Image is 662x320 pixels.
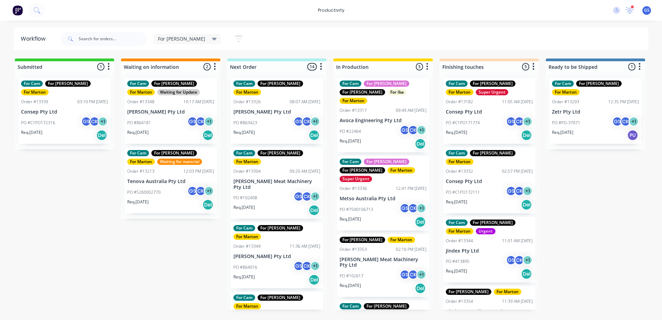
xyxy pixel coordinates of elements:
p: [PERSON_NAME] Pty Ltd [233,109,320,115]
p: Req. [DATE] [21,129,42,136]
div: CK [195,186,206,196]
div: For CamFor [PERSON_NAME]For MartonOrder #1329312:35 PM [DATE]Zetr Pty LtdPO #PO-37071GSCK+1Req.[D... [549,78,642,144]
p: PO #C1PO172111 [446,189,480,195]
div: + 1 [629,116,639,127]
div: + 1 [310,116,320,127]
div: GS [187,116,198,127]
div: For Cam [233,150,255,156]
p: Kinder Australia Pty Ltd [446,309,533,314]
div: For Cam [446,220,468,226]
div: GS [187,186,198,196]
div: Order #13336 [340,185,367,192]
div: For CamFor [PERSON_NAME]For MartonOrder #1330409:20 AM [DATE][PERSON_NAME] Meat Machinery Pty Ltd... [231,147,323,219]
div: For CamFor [PERSON_NAME]For MartonUrgentOrder #1334411:01 AM [DATE]Jindex Pty LtdPO #413895GSCK+1... [443,217,535,283]
span: GS [644,7,650,13]
p: Metso Australia Pty Ltd [340,196,427,202]
div: For Iba [388,89,407,95]
div: GS [293,261,304,271]
div: For [PERSON_NAME] [258,150,303,156]
div: Waiting for material [157,159,202,165]
div: Order #13353 [340,246,367,253]
p: Req. [DATE] [340,282,361,289]
p: Req. [DATE] [233,204,255,211]
div: For [PERSON_NAME] [470,220,515,226]
div: GS [293,116,304,127]
div: Order #13304 [233,168,261,174]
div: + 1 [204,186,214,196]
div: 12:35 PM [DATE] [608,99,639,105]
div: GS [400,269,410,280]
div: For CamFor [PERSON_NAME]For MartonOrder #1332608:07 AM [DATE][PERSON_NAME] Pty LtdPO #863423GSCK+... [231,78,323,144]
div: 09:20 AM [DATE] [290,168,320,174]
div: For Cam [340,81,361,87]
p: PO #PO-37071 [552,120,580,126]
div: For CamFor [PERSON_NAME]For MartonOrder #1334911:36 AM [DATE][PERSON_NAME] Pty LtdPO #864016GSCK+... [231,222,323,288]
p: Consep Pty Ltd [21,109,108,115]
div: 03:10 PM [DATE] [77,99,108,105]
div: Waiting for Update [157,89,200,95]
div: Order #13344 [446,238,473,244]
div: For [PERSON_NAME] [340,237,385,243]
div: PU [627,130,638,141]
div: For [PERSON_NAME] [446,289,491,295]
div: For [PERSON_NAME] [151,81,197,87]
div: Order #13339 [21,99,48,105]
div: For CamFor [PERSON_NAME]For [PERSON_NAME]For IbaFor MartonOrder #1331709:49 AM [DATE]Avoca Engine... [337,78,429,152]
div: For [PERSON_NAME] [470,81,515,87]
div: CK [408,269,418,280]
div: + 1 [522,186,533,196]
p: [PERSON_NAME] Pty Ltd [127,109,214,115]
div: For Marton [388,237,415,243]
div: For CamFor [PERSON_NAME]For MartonSuper UrgentOrder #1318211:05 AM [DATE]Consep Pty LtdPO #C1PO17... [443,78,535,144]
div: Order #13332 [446,168,473,174]
p: Req. [DATE] [233,129,255,136]
div: CK [514,186,524,196]
p: PO #5260002770 [127,189,161,195]
div: GS [506,116,516,127]
div: For Marton [340,98,367,104]
div: CK [302,261,312,271]
div: For [PERSON_NAME]For MartonOrder #1335302:16 PM [DATE][PERSON_NAME] Meat Machinery Pty LtdPO #102... [337,234,429,297]
div: For [PERSON_NAME] [258,225,303,231]
div: For Marton [388,167,415,173]
div: Del [309,205,320,216]
div: For Marton [233,234,261,240]
div: For [PERSON_NAME] [364,159,409,165]
div: Super Urgent [340,176,372,182]
img: Factory [12,5,23,15]
p: PO #C1PO171774 [446,120,480,126]
div: 12:41 PM [DATE] [396,185,427,192]
div: CK [302,191,312,202]
div: Super Urgent [476,89,508,95]
input: Search for orders... [79,32,147,46]
div: For [PERSON_NAME] [258,295,303,301]
p: Req. [DATE] [127,129,149,136]
div: + 1 [416,203,427,213]
div: For Marton [446,228,473,234]
div: 10:17 AM [DATE] [183,99,214,105]
div: Order #13317 [340,107,367,114]
div: + 1 [522,116,533,127]
p: PO #7500106713 [340,206,373,213]
div: For Cam [446,150,468,156]
span: For [PERSON_NAME] [158,35,205,42]
div: GS [506,186,516,196]
div: For Marton [233,303,261,309]
div: Order #13354 [446,298,473,305]
div: Order #13326 [233,99,261,105]
p: Req. [DATE] [446,268,467,274]
div: For Cam [127,150,149,156]
p: Avoca Engineering Pty Ltd [340,118,427,124]
div: For CamFor [PERSON_NAME]For MartonWaiting for materialOrder #1321312:03 PM [DATE]Tenova Australia... [124,147,217,213]
div: + 1 [204,116,214,127]
p: Consep Pty Ltd [446,179,533,184]
div: CK [514,255,524,265]
div: For [PERSON_NAME] [340,167,385,173]
p: Req. [DATE] [446,129,467,136]
div: For Marton [446,89,473,95]
div: + 1 [522,255,533,265]
div: Del [309,274,320,285]
div: For Marton [494,289,521,295]
p: PO #864181 [127,120,151,126]
div: Urgent [476,228,495,234]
